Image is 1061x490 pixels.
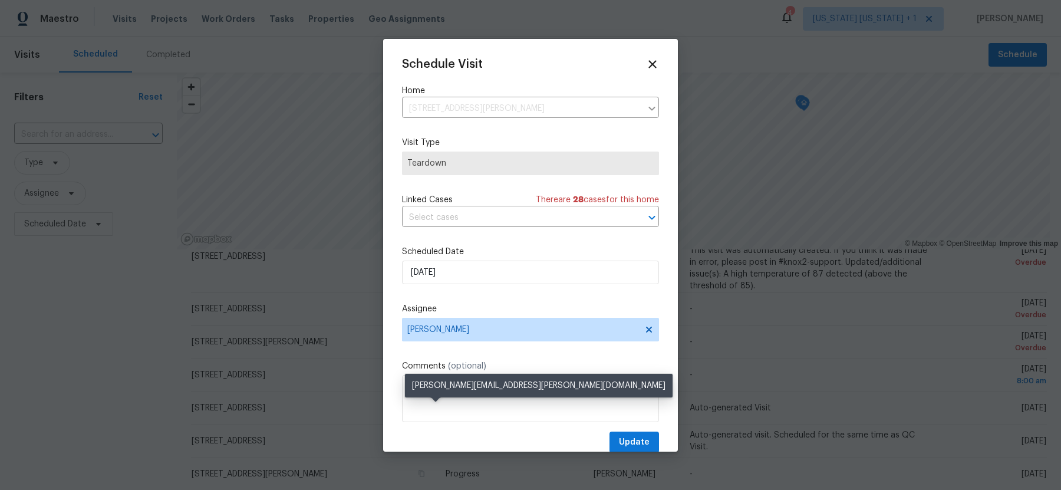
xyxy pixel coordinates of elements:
[573,196,584,204] span: 28
[402,303,659,315] label: Assignee
[536,194,659,206] span: There are case s for this home
[402,100,641,118] input: Enter in an address
[407,157,654,169] span: Teardown
[402,58,483,70] span: Schedule Visit
[402,360,659,372] label: Comments
[402,246,659,258] label: Scheduled Date
[402,194,453,206] span: Linked Cases
[609,432,659,453] button: Update
[448,362,486,370] span: (optional)
[646,58,659,71] span: Close
[402,261,659,284] input: M/D/YYYY
[402,137,659,149] label: Visit Type
[644,209,660,226] button: Open
[402,209,626,227] input: Select cases
[619,435,650,450] span: Update
[407,325,638,334] span: [PERSON_NAME]
[405,374,673,397] div: [PERSON_NAME][EMAIL_ADDRESS][PERSON_NAME][DOMAIN_NAME]
[402,85,659,97] label: Home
